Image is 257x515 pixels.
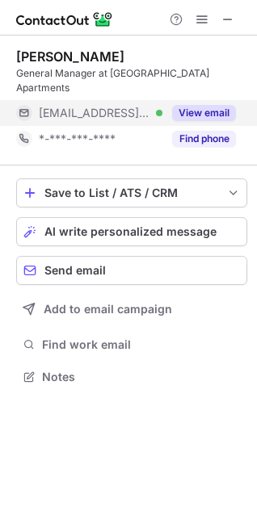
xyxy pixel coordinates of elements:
span: Add to email campaign [44,303,172,316]
span: [EMAIL_ADDRESS][DOMAIN_NAME] [39,106,150,120]
img: ContactOut v5.3.10 [16,10,113,29]
button: Send email [16,256,247,285]
button: save-profile-one-click [16,178,247,207]
span: AI write personalized message [44,225,217,238]
div: General Manager at [GEOGRAPHIC_DATA] Apartments [16,66,247,95]
span: Notes [42,370,241,384]
div: [PERSON_NAME] [16,48,124,65]
button: Reveal Button [172,131,236,147]
button: Add to email campaign [16,295,247,324]
button: Find work email [16,333,247,356]
button: Reveal Button [172,105,236,121]
button: AI write personalized message [16,217,247,246]
span: Send email [44,264,106,277]
span: Find work email [42,337,241,352]
button: Notes [16,366,247,388]
div: Save to List / ATS / CRM [44,186,219,199]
